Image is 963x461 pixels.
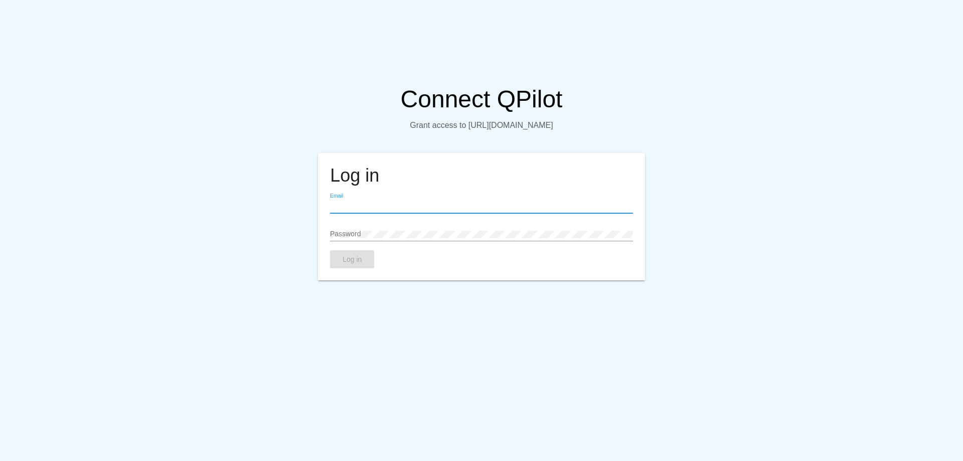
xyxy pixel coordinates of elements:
h2: Log in [330,165,632,186]
input: Email [330,202,632,210]
span: Log in [343,255,362,263]
h1: Connect QPilot [318,85,645,113]
p: Grant access to [URL][DOMAIN_NAME] [318,121,645,130]
button: Log in [330,250,374,268]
